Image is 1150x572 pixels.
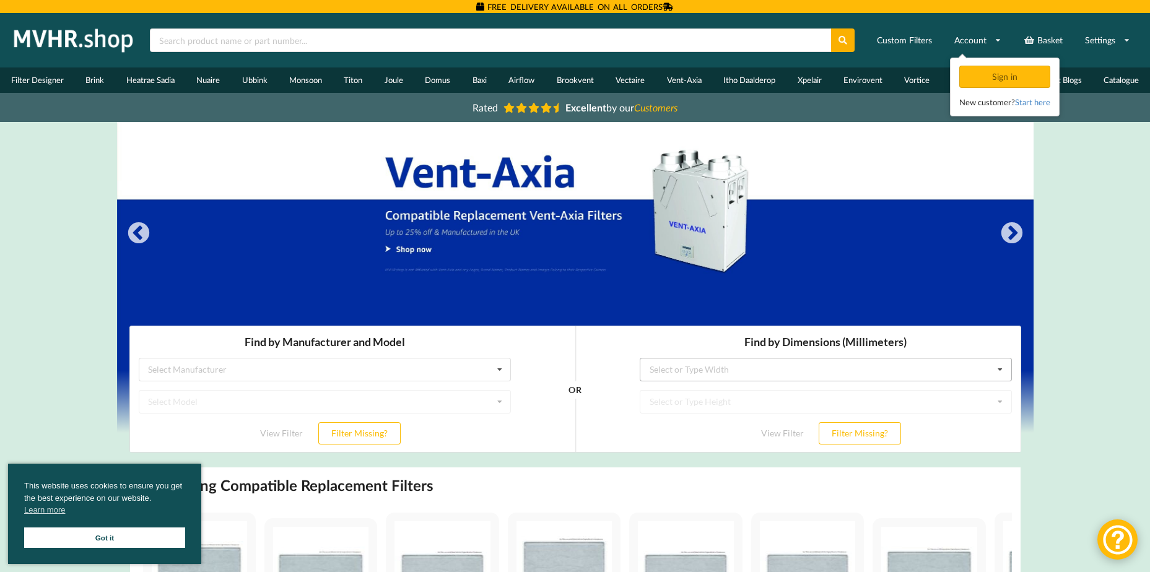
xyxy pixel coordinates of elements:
span: Rated [473,102,498,113]
a: Xpelair [786,67,832,93]
a: Baxi [461,67,497,93]
a: Ubbink [231,67,278,93]
a: Rated Excellentby ourCustomers [464,97,687,118]
button: Filter Missing? [189,97,271,119]
div: Select Manufacturer [19,40,97,48]
a: Vent-Axia [656,67,712,93]
div: cookieconsent [8,464,201,564]
a: Nuaire [185,67,230,93]
div: Sign in [959,66,1050,88]
a: Vortice [894,67,941,93]
a: cookies - Learn more [24,504,65,516]
a: Joule [373,67,414,93]
span: by our [565,102,677,113]
a: Polypipe [941,67,993,93]
div: New customer? [959,96,1050,108]
h2: Best Selling Compatible Replacement Filters [139,476,433,495]
a: Itho Daalderop [712,67,786,93]
a: Vectaire [604,67,655,93]
a: Start here [1015,97,1050,107]
a: Short Blogs [1030,67,1092,93]
h3: Find by Manufacturer and Model [9,9,381,24]
a: Catalogue [1093,67,1150,93]
a: Brookvent [546,67,604,93]
h3: Find by Dimensions (Millimeters) [510,9,882,24]
i: Customers [634,102,677,113]
a: Heatrae Sadia [115,67,185,93]
b: Excellent [565,102,606,113]
a: Sign in [959,71,1053,82]
div: OR [439,64,452,128]
a: Domus [414,67,461,93]
a: Custom Filters [869,29,940,51]
a: Brink [74,67,115,93]
a: Envirovent [832,67,893,93]
a: Basket [1016,29,1071,51]
div: Select or Type Width [520,40,599,48]
span: This website uses cookies to ensure you get the best experience on our website. [24,480,185,519]
button: Next [1000,222,1024,246]
a: Account [946,29,1009,51]
a: Monsoon [278,67,333,93]
button: Previous [126,222,151,246]
a: Airflow [498,67,546,93]
img: mvhr.shop.png [9,25,139,56]
a: Settings [1077,29,1138,51]
a: Got it cookie [24,527,185,548]
a: Titon [333,67,373,93]
button: Filter Missing? [689,97,772,119]
input: Search product name or part number... [150,28,831,52]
